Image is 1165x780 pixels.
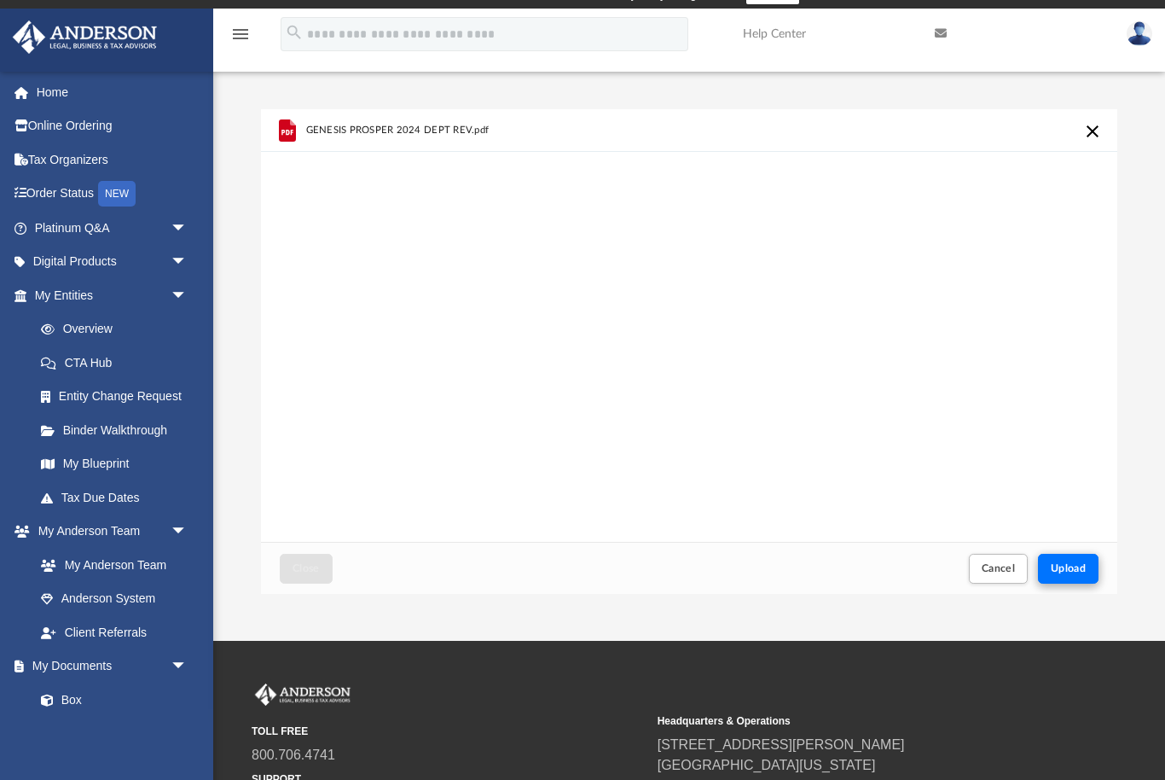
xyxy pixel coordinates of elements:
a: My Documentsarrow_drop_down [12,649,205,684]
span: GENESIS PROSPER 2024 DEPT REV.pdf [305,125,489,136]
i: search [285,23,304,42]
small: Headquarters & Operations [658,713,1052,729]
div: grid [261,109,1117,543]
a: [GEOGRAPHIC_DATA][US_STATE] [658,758,876,772]
span: arrow_drop_down [171,245,205,280]
a: Box [24,683,196,717]
a: menu [230,32,251,44]
img: Anderson Advisors Platinum Portal [252,684,354,706]
span: arrow_drop_down [171,649,205,684]
a: CTA Hub [24,346,213,380]
span: Upload [1051,563,1087,573]
img: Anderson Advisors Platinum Portal [8,20,162,54]
a: My Blueprint [24,447,205,481]
a: 800.706.4741 [252,748,335,762]
button: Upload [1038,554,1099,584]
div: NEW [98,181,136,207]
a: Tax Due Dates [24,480,213,515]
a: Digital Productsarrow_drop_down [12,245,213,279]
span: arrow_drop_down [171,211,205,246]
i: menu [230,24,251,44]
a: Overview [24,312,213,346]
a: Anderson System [24,582,205,616]
a: My Entitiesarrow_drop_down [12,278,213,312]
span: Cancel [982,563,1016,573]
a: My Anderson Team [24,548,196,582]
button: Cancel this upload [1082,121,1103,142]
a: Platinum Q&Aarrow_drop_down [12,211,213,245]
a: Client Referrals [24,615,205,649]
button: Close [280,554,333,584]
a: Entity Change Request [24,380,213,414]
div: Upload [261,109,1117,595]
span: arrow_drop_down [171,515,205,550]
a: Tax Organizers [12,143,213,177]
a: Meeting Minutes [24,717,205,751]
small: TOLL FREE [252,724,646,739]
span: arrow_drop_down [171,278,205,313]
span: Close [293,563,320,573]
a: Order StatusNEW [12,177,213,212]
img: User Pic [1127,21,1152,46]
button: Cancel [969,554,1029,584]
a: My Anderson Teamarrow_drop_down [12,515,205,549]
a: Home [12,75,213,109]
a: Online Ordering [12,109,213,143]
a: [STREET_ADDRESS][PERSON_NAME] [658,737,905,752]
a: Binder Walkthrough [24,413,213,447]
